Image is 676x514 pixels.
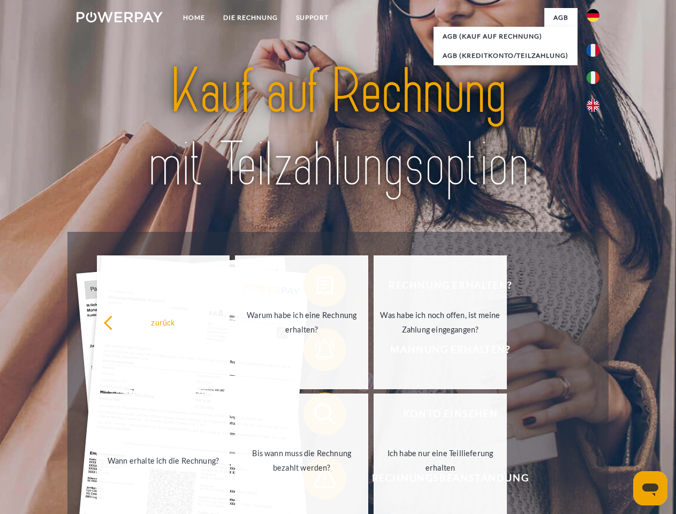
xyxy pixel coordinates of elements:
img: fr [587,44,599,57]
img: title-powerpay_de.svg [102,51,574,205]
a: agb [544,8,578,27]
img: it [587,71,599,84]
a: AGB (Kauf auf Rechnung) [434,27,578,46]
a: DIE RECHNUNG [214,8,287,27]
div: Was habe ich noch offen, ist meine Zahlung eingegangen? [380,308,500,337]
div: Warum habe ich eine Rechnung erhalten? [241,308,362,337]
img: logo-powerpay-white.svg [77,12,163,22]
div: zurück [103,315,224,329]
a: SUPPORT [287,8,338,27]
a: Was habe ich noch offen, ist meine Zahlung eingegangen? [374,255,507,389]
img: en [587,99,599,112]
iframe: Schaltfläche zum Öffnen des Messaging-Fensters [633,471,667,505]
div: Wann erhalte ich die Rechnung? [103,453,224,467]
div: Ich habe nur eine Teillieferung erhalten [380,446,500,475]
a: AGB (Kreditkonto/Teilzahlung) [434,46,578,65]
img: de [587,9,599,22]
a: Home [174,8,214,27]
div: Bis wann muss die Rechnung bezahlt werden? [241,446,362,475]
